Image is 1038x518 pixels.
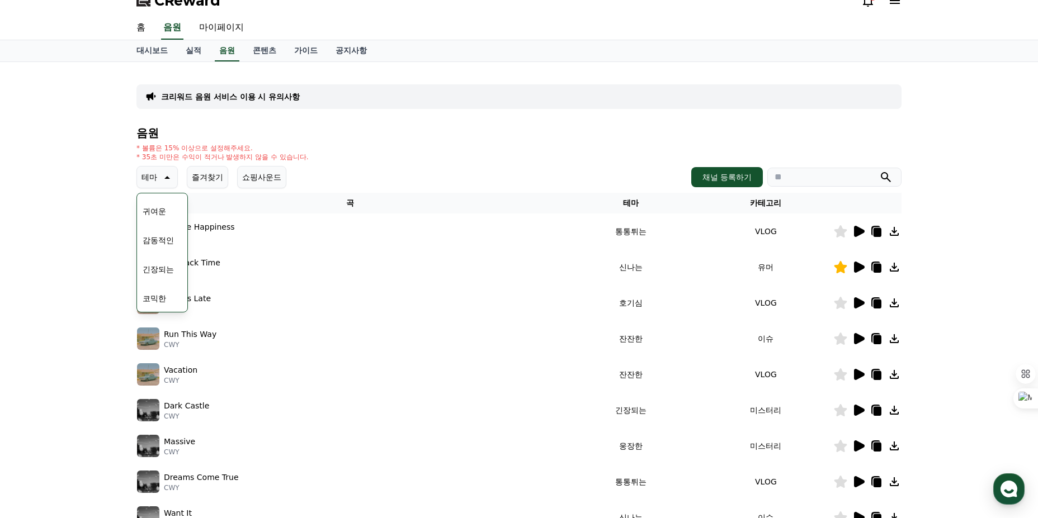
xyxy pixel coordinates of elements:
td: 통통튀는 [564,464,699,500]
th: 테마 [564,193,699,213]
td: 호기심 [564,285,699,321]
button: 채널 등록하기 [691,167,763,187]
img: music [137,435,159,457]
a: 음원 [215,40,239,61]
a: 설정 [144,354,215,382]
th: 곡 [136,193,564,213]
p: CWY [164,412,209,421]
span: 설정 [173,371,186,380]
a: 마이페이지 [190,16,253,40]
a: 실적 [177,40,210,61]
button: 긴장되는 [138,257,178,282]
button: 쇼핑사운드 [237,166,286,188]
td: 유머 [699,249,833,285]
a: 가이드 [285,40,327,61]
span: 대화 [102,372,116,381]
p: CWY [164,233,235,242]
button: 귀여운 [138,199,171,224]
td: 잔잔한 [564,357,699,392]
p: CWY [164,340,216,349]
img: music [137,363,159,386]
p: * 35초 미만은 수익이 적거나 발생하지 않을 수 있습니다. [136,153,309,161]
p: Massive [164,436,195,448]
td: 미스터리 [699,428,833,464]
p: A Little Happiness [164,221,235,233]
p: Dark Castle [164,400,209,412]
a: 대시보드 [128,40,177,61]
td: VLOG [699,213,833,249]
a: 홈 [3,354,74,382]
a: 대화 [74,354,144,382]
p: Cat Rack Time [164,257,220,269]
button: 즐겨찾기 [187,166,228,188]
p: Vacation [164,364,197,376]
td: 긴장되는 [564,392,699,428]
img: music [137,399,159,421]
td: 잔잔한 [564,321,699,357]
img: music [137,471,159,493]
a: 음원 [161,16,183,40]
td: 웅장한 [564,428,699,464]
td: VLOG [699,357,833,392]
a: 크리워드 음원 서비스 이용 시 유의사항 [161,91,300,102]
p: * 볼륨은 15% 이상으로 설정해주세요. [136,144,309,153]
p: Run This Way [164,329,216,340]
img: music [137,327,159,350]
td: VLOG [699,285,833,321]
th: 카테고리 [699,193,833,213]
button: 감동적인 [138,228,178,253]
td: 이슈 [699,321,833,357]
a: 콘텐츠 [244,40,285,61]
p: CWY [164,483,239,492]
td: 통통튀는 [564,213,699,249]
button: 테마 [136,166,178,188]
td: 미스터리 [699,392,833,428]
a: 공지사항 [327,40,376,61]
p: CWY [164,269,220,278]
span: 홈 [35,371,42,380]
button: 코믹한 [138,286,171,311]
p: Dreams Come True [164,472,239,483]
h4: 음원 [136,127,902,139]
td: 신나는 [564,249,699,285]
p: CWY [164,376,197,385]
p: CWY [164,448,195,457]
td: VLOG [699,464,833,500]
a: 홈 [128,16,154,40]
p: 테마 [141,169,157,185]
